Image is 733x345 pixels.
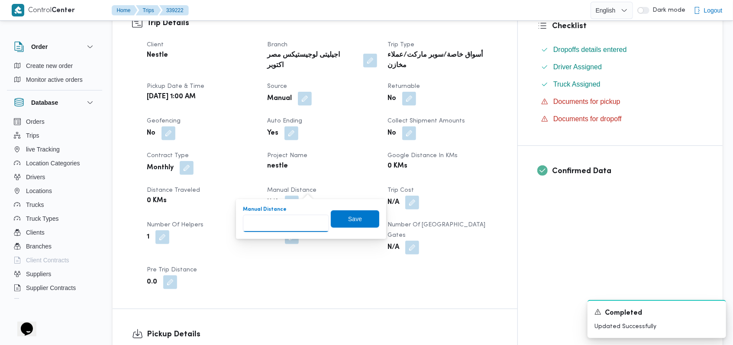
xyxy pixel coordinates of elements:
h3: Database [31,97,58,108]
span: Dropoffs details entered [553,46,627,53]
span: Supplier Contracts [26,283,76,293]
span: Branch [267,42,287,48]
span: Google distance in KMs [387,153,458,158]
b: Manual [267,94,292,104]
span: Documents for pickup [553,98,620,105]
button: Logout [690,2,726,19]
b: Monthly [147,163,174,173]
button: Dropoffs details entered [538,43,703,57]
button: Database [14,97,95,108]
button: Trips [10,129,99,142]
span: Distance Traveled [147,187,200,193]
span: Trips [26,130,39,141]
b: 0 KMs [147,196,167,206]
span: Branches [26,241,52,251]
button: Create new order [10,59,99,73]
span: Orders [26,116,45,127]
button: Order [14,42,95,52]
b: nestle [267,161,288,171]
button: Driver Assigned [538,60,703,74]
h3: Trip Details [147,17,498,29]
b: No [387,128,396,139]
button: 339222 [159,5,189,16]
span: live Tracking [26,144,60,155]
span: Driver Assigned [553,63,602,71]
button: Trucks [10,198,99,212]
h3: Pickup Details [147,329,498,340]
span: Documents for dropoff [553,115,622,123]
span: Dropoffs details entered [553,45,627,55]
button: Supplier Contracts [10,281,99,295]
button: Truck Types [10,212,99,226]
button: Branches [10,239,99,253]
button: Save [331,210,379,228]
span: Truck Assigned [553,81,601,88]
p: Updated Successfully [594,322,719,331]
span: Client [147,42,164,48]
button: Location Categories [10,156,99,170]
div: Notification [594,308,719,319]
span: Source [267,84,287,89]
button: Orders [10,115,99,129]
span: Logout [704,5,723,16]
b: No [147,128,155,139]
span: Suppliers [26,269,51,279]
span: Location Categories [26,158,80,168]
span: Trip Type [387,42,414,48]
b: أسواق خاصة/سوبر ماركت/عملاء مخازن [387,50,496,71]
span: Create new order [26,61,73,71]
span: Driver Assigned [553,62,602,72]
b: Nestle [147,50,168,61]
button: Monitor active orders [10,73,99,87]
b: 0 KMs [387,161,407,171]
span: Contract Type [147,153,189,158]
span: Client Contracts [26,255,69,265]
span: Save [348,214,362,224]
span: Manual Distance [267,187,316,193]
b: [DATE] 1:00 AM [147,92,196,102]
b: N/A [387,197,399,208]
b: Center [52,7,75,14]
b: N/A [267,197,279,208]
h3: Checklist [552,20,703,32]
button: live Tracking [10,142,99,156]
iframe: chat widget [9,310,36,336]
div: Order [7,59,102,90]
button: Drivers [10,170,99,184]
b: 0.0 [147,277,157,287]
button: Documents for dropoff [538,112,703,126]
button: Home [112,5,138,16]
button: Documents for pickup [538,95,703,109]
button: Devices [10,295,99,309]
span: Returnable [387,84,420,89]
span: Completed [605,308,642,319]
label: Manual Distance [243,206,287,213]
button: Client Contracts [10,253,99,267]
span: Locations [26,186,52,196]
img: X8yXhbKr1z7QwAAAABJRU5ErkJggg== [12,4,24,16]
b: N/A [387,242,399,253]
span: Documents for pickup [553,97,620,107]
b: No [387,94,396,104]
h3: Order [31,42,48,52]
button: Suppliers [10,267,99,281]
span: Project Name [267,153,307,158]
span: Trip Cost [387,187,414,193]
span: Drivers [26,172,45,182]
b: Yes [267,128,278,139]
span: Truck Types [26,213,58,224]
h3: Confirmed Data [552,165,703,177]
span: Number of [GEOGRAPHIC_DATA] Gates [387,222,485,238]
span: Documents for dropoff [553,114,622,124]
span: Monitor active orders [26,74,83,85]
b: اجيليتى لوجيستيكس مصر اكتوبر [267,50,357,71]
span: Auto Ending [267,118,302,124]
span: Pickup date & time [147,84,204,89]
button: Locations [10,184,99,198]
span: Devices [26,297,48,307]
span: Geofencing [147,118,181,124]
span: Collect Shipment Amounts [387,118,465,124]
span: Number of Helpers [147,222,203,228]
button: Clients [10,226,99,239]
